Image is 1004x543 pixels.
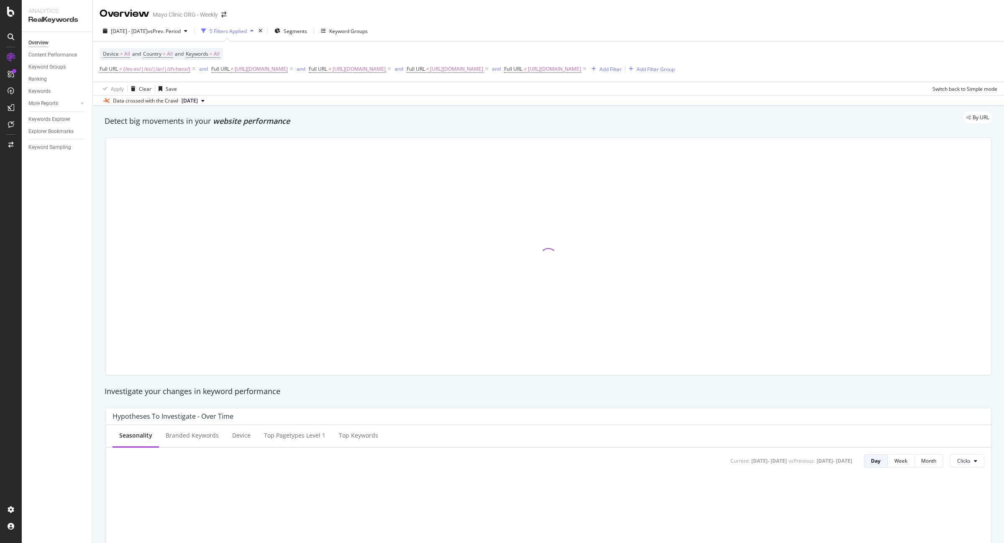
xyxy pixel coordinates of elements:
[178,96,208,106] button: [DATE]
[625,64,675,74] button: Add Filter Group
[123,63,190,75] span: (/es-es/|/es/|/ar/|/zh-hans/)
[864,454,888,468] button: Day
[128,82,151,95] button: Clear
[257,27,264,35] div: times
[28,75,87,84] a: Ranking
[163,50,166,57] span: =
[599,66,622,73] div: Add Filter
[957,457,971,464] span: Clicks
[751,457,787,464] div: [DATE] - [DATE]
[139,85,151,92] div: Clear
[528,63,581,75] span: [URL][DOMAIN_NAME]
[100,65,118,72] span: Full URL
[871,457,881,464] div: Day
[963,112,992,123] div: legacy label
[28,51,87,59] a: Content Performance
[28,87,51,96] div: Keywords
[166,85,177,92] div: Save
[426,65,429,72] span: ≠
[504,65,522,72] span: Full URL
[28,143,71,152] div: Keyword Sampling
[199,65,208,73] button: and
[100,7,149,21] div: Overview
[119,431,152,440] div: Seasonality
[932,85,997,92] div: Switch back to Simple mode
[28,75,47,84] div: Ranking
[132,50,141,57] span: and
[28,115,70,124] div: Keywords Explorer
[28,38,87,47] a: Overview
[28,15,86,25] div: RealKeywords
[111,28,148,35] span: [DATE] - [DATE]
[231,65,234,72] span: ≠
[271,24,310,38] button: Segments
[28,38,49,47] div: Overview
[730,457,750,464] div: Current:
[182,97,198,105] span: 2025 Jun. 25th
[119,65,122,72] span: ≠
[28,7,86,15] div: Analytics
[264,431,325,440] div: Top pagetypes Level 1
[210,50,213,57] span: =
[28,87,87,96] a: Keywords
[333,63,386,75] span: [URL][DOMAIN_NAME]
[318,24,371,38] button: Keyword Groups
[297,65,305,72] div: and
[921,457,936,464] div: Month
[28,99,78,108] a: More Reports
[103,50,119,57] span: Device
[155,82,177,95] button: Save
[113,97,178,105] div: Data crossed with the Crawl
[407,65,425,72] span: Full URL
[894,457,907,464] div: Week
[28,127,74,136] div: Explorer Bookmarks
[232,431,251,440] div: Device
[120,50,123,57] span: =
[198,24,257,38] button: 5 Filters Applied
[28,127,87,136] a: Explorer Bookmarks
[430,63,483,75] span: [URL][DOMAIN_NAME]
[186,50,208,57] span: Keywords
[297,65,305,73] button: and
[235,63,288,75] span: [URL][DOMAIN_NAME]
[637,66,675,73] div: Add Filter Group
[100,82,124,95] button: Apply
[153,10,218,19] div: Mayo Clinic ORG - Weekly
[199,65,208,72] div: and
[309,65,327,72] span: Full URL
[113,412,233,420] div: Hypotheses to Investigate - Over Time
[28,63,87,72] a: Keyword Groups
[328,65,331,72] span: ≠
[394,65,403,73] button: and
[175,50,184,57] span: and
[339,431,378,440] div: Top Keywords
[124,48,130,60] span: All
[28,143,87,152] a: Keyword Sampling
[143,50,161,57] span: Country
[148,28,181,35] span: vs Prev. Period
[394,65,403,72] div: and
[111,85,124,92] div: Apply
[588,64,622,74] button: Add Filter
[914,454,943,468] button: Month
[817,457,852,464] div: [DATE] - [DATE]
[28,63,66,72] div: Keyword Groups
[789,457,815,464] div: vs Previous :
[28,99,58,108] div: More Reports
[329,28,368,35] div: Keyword Groups
[210,28,247,35] div: 5 Filters Applied
[524,65,527,72] span: ≠
[28,115,87,124] a: Keywords Explorer
[100,24,191,38] button: [DATE] - [DATE]vsPrev. Period
[492,65,501,73] button: and
[167,48,173,60] span: All
[28,51,77,59] div: Content Performance
[888,454,914,468] button: Week
[284,28,307,35] span: Segments
[211,65,230,72] span: Full URL
[950,454,984,468] button: Clicks
[166,431,219,440] div: Branded Keywords
[105,386,992,397] div: Investigate your changes in keyword performance
[221,12,226,18] div: arrow-right-arrow-left
[214,48,220,60] span: All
